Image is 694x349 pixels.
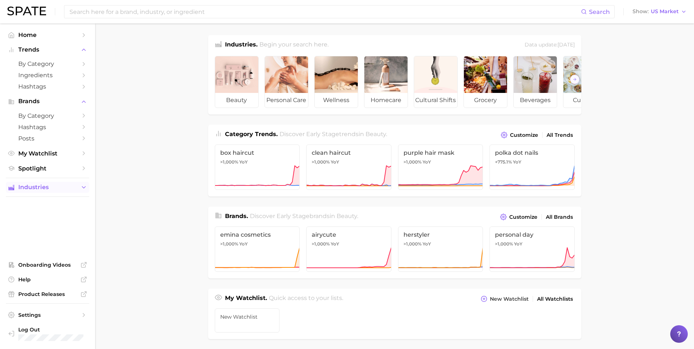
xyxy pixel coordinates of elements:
a: Log out. Currently logged in with e-mail saracespedes@belcorp.biz. [6,324,89,343]
span: All Brands [546,214,573,220]
span: beauty [337,213,357,219]
span: >1,000% [495,241,513,247]
a: polka dot nails+775.1% YoY [489,145,575,190]
a: My Watchlist [6,148,89,159]
a: All Watchlists [535,294,575,304]
span: >1,000% [404,159,421,165]
span: All Trends [547,132,573,138]
span: >1,000% [220,241,238,247]
a: beverages [513,56,557,108]
span: Help [18,276,77,283]
input: Search here for a brand, industry, or ingredient [69,5,581,18]
a: by Category [6,58,89,70]
span: herstyler [404,231,478,238]
button: Brands [6,96,89,107]
h2: Quick access to your lists. [269,294,343,304]
span: Posts [18,135,77,142]
span: YoY [239,159,248,165]
a: purple hair mask>1,000% YoY [398,145,483,190]
a: All Brands [544,212,575,222]
a: beauty [215,56,259,108]
a: cultural shifts [414,56,458,108]
span: culinary [563,93,607,108]
span: box haircut [220,149,295,156]
span: Product Releases [18,291,77,297]
span: All Watchlists [537,296,573,302]
span: >1,000% [404,241,421,247]
span: US Market [651,10,679,14]
span: Industries [18,184,77,191]
span: New Watchlist [220,314,274,320]
span: YoY [513,159,521,165]
span: Hashtags [18,83,77,90]
span: by Category [18,60,77,67]
span: Discover Early Stage trends in . [280,131,387,138]
a: grocery [464,56,507,108]
span: >1,000% [220,159,238,165]
button: Scroll Right [570,75,579,84]
span: Trends [18,46,77,53]
span: personal care [265,93,308,108]
span: >1,000% [312,241,330,247]
img: SPATE [7,7,46,15]
span: YoY [514,241,522,247]
a: Product Releases [6,289,89,300]
span: cultural shifts [414,93,457,108]
span: My Watchlist [18,150,77,157]
span: Onboarding Videos [18,262,77,268]
button: Industries [6,182,89,193]
button: Customize [498,212,539,222]
h2: Begin your search here. [259,40,329,50]
span: clean haircut [312,149,386,156]
span: YoY [423,241,431,247]
a: Ingredients [6,70,89,81]
span: beauty [365,131,386,138]
a: wellness [314,56,358,108]
span: Ingredients [18,72,77,79]
span: Spotlight [18,165,77,172]
span: Log Out [18,326,86,333]
span: polka dot nails [495,149,569,156]
span: Discover Early Stage brands in . [250,213,358,219]
a: emina cosmetics>1,000% YoY [215,226,300,272]
a: Hashtags [6,121,89,133]
a: by Category [6,110,89,121]
a: All Trends [545,130,575,140]
span: Search [589,8,610,15]
a: culinary [563,56,607,108]
button: ShowUS Market [631,7,689,16]
span: beauty [215,93,258,108]
a: Spotlight [6,163,89,174]
a: Hashtags [6,81,89,92]
a: personal day>1,000% YoY [489,226,575,272]
span: New Watchlist [490,296,529,302]
a: Settings [6,309,89,320]
a: Home [6,29,89,41]
span: Settings [18,312,77,318]
span: +775.1% [495,159,512,165]
span: Hashtags [18,124,77,131]
a: homecare [364,56,408,108]
span: YoY [331,159,339,165]
a: Onboarding Videos [6,259,89,270]
span: beverages [514,93,557,108]
span: >1,000% [312,159,330,165]
span: airycute [312,231,386,238]
a: clean haircut>1,000% YoY [306,145,391,190]
a: Posts [6,133,89,144]
h1: Industries. [225,40,258,50]
a: herstyler>1,000% YoY [398,226,483,272]
a: airycute>1,000% YoY [306,226,391,272]
span: Brands . [225,213,248,219]
span: homecare [364,93,408,108]
button: New Watchlist [479,294,530,304]
button: Trends [6,44,89,55]
span: by Category [18,112,77,119]
span: Category Trends . [225,131,278,138]
div: Data update: [DATE] [525,40,575,50]
span: emina cosmetics [220,231,295,238]
span: Home [18,31,77,38]
a: New Watchlist [215,308,280,333]
span: wellness [315,93,358,108]
span: personal day [495,231,569,238]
